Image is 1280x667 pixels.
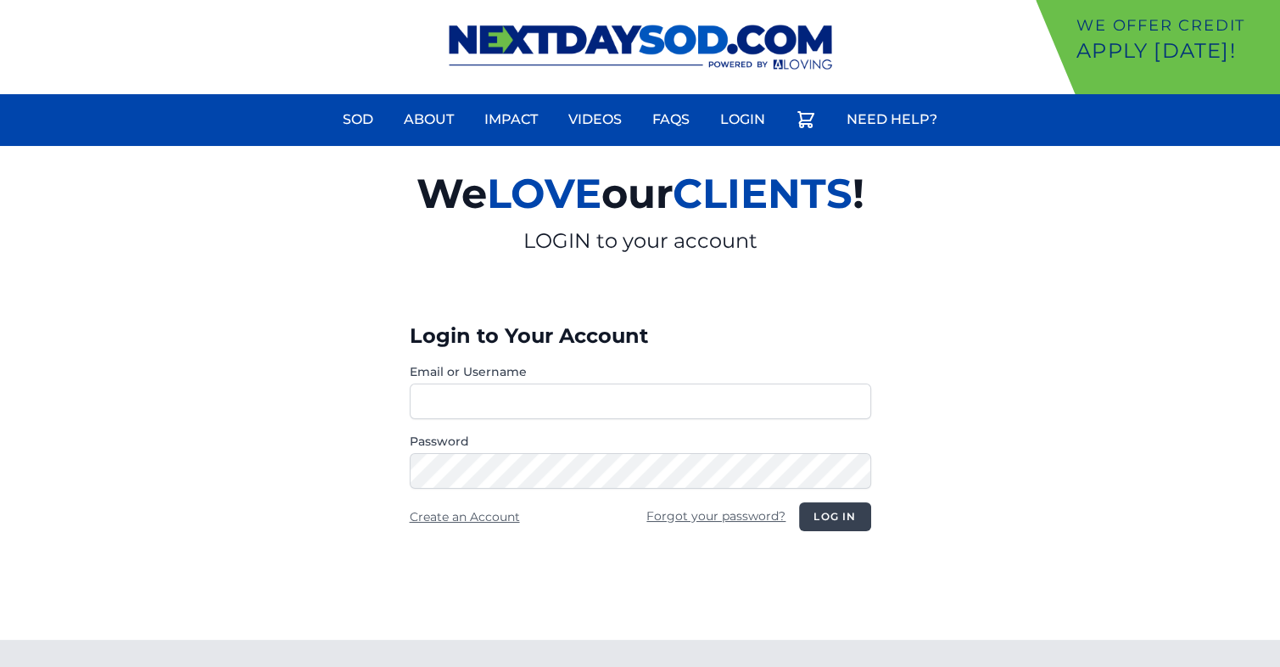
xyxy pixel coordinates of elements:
span: CLIENTS [673,169,852,218]
a: About [394,99,464,140]
a: Create an Account [410,509,520,524]
p: Apply [DATE]! [1076,37,1273,64]
h2: We our ! [220,160,1061,227]
a: Need Help? [836,99,947,140]
label: Password [410,433,871,450]
p: We offer Credit [1076,14,1273,37]
h3: Login to Your Account [410,322,871,350]
a: Impact [474,99,548,140]
span: LOVE [487,169,601,218]
a: Sod [333,99,383,140]
p: LOGIN to your account [220,227,1061,255]
a: Videos [558,99,632,140]
button: Log in [799,502,870,531]
a: Login [710,99,775,140]
label: Email or Username [410,363,871,380]
a: FAQs [642,99,700,140]
a: Forgot your password? [646,508,785,524]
